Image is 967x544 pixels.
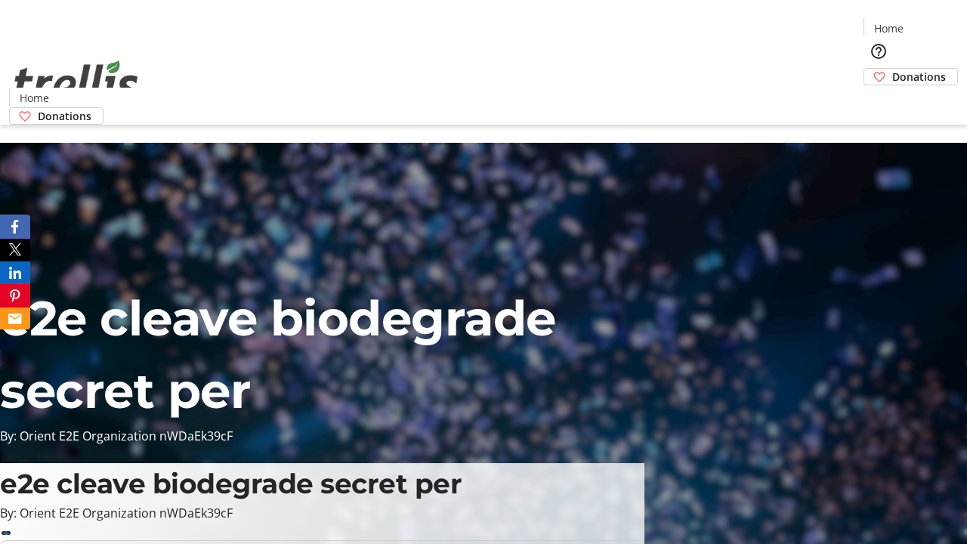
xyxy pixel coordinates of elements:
[892,69,946,85] span: Donations
[864,20,913,36] a: Home
[864,68,958,85] a: Donations
[9,44,144,119] img: Orient E2E Organization nWDaEk39cF's Logo
[38,108,91,124] span: Donations
[9,107,103,125] a: Donations
[10,90,58,106] a: Home
[864,36,894,66] button: Help
[864,85,894,116] button: Cart
[874,20,904,36] span: Home
[20,90,49,106] span: Home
